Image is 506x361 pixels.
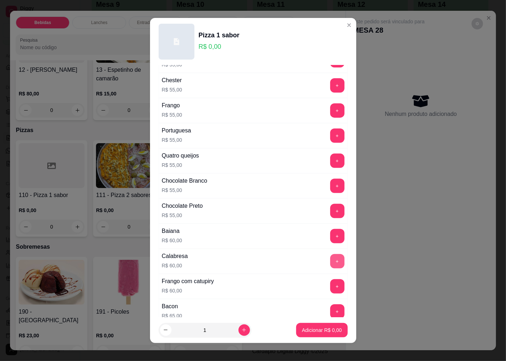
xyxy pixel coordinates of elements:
[330,154,344,168] button: add
[330,304,344,319] button: add
[330,204,344,218] button: add
[162,177,207,185] div: Chocolate Branco
[162,277,214,286] div: Frango com catupiry
[162,161,199,169] p: R$ 55,00
[160,324,172,336] button: decrease-product-quantity
[199,30,240,40] div: Pizza 1 sabor
[162,262,188,269] p: R$ 60,00
[330,229,344,243] button: add
[162,312,182,319] p: R$ 65,00
[343,19,355,31] button: Close
[162,126,191,135] div: Portuguesa
[330,78,344,93] button: add
[162,252,188,261] div: Calabresa
[302,327,342,334] p: Adicionar R$ 0,00
[330,128,344,143] button: add
[162,227,182,235] div: Baiana
[162,237,182,244] p: R$ 60,00
[162,187,207,194] p: R$ 55,00
[162,151,199,160] div: Quatro queijos
[296,323,347,337] button: Adicionar R$ 0,00
[162,202,203,210] div: Chocolate Preto
[330,179,344,193] button: add
[162,101,182,110] div: Frango
[162,212,203,219] p: R$ 55,00
[162,302,182,311] div: Bacon
[162,287,214,294] p: R$ 60,00
[162,76,182,85] div: Chester
[330,103,344,118] button: add
[162,111,182,118] p: R$ 55,00
[199,42,240,52] p: R$ 0,00
[330,254,344,268] button: add
[162,86,182,93] p: R$ 55,00
[162,136,191,144] p: R$ 55,00
[330,279,344,294] button: add
[238,324,250,336] button: increase-product-quantity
